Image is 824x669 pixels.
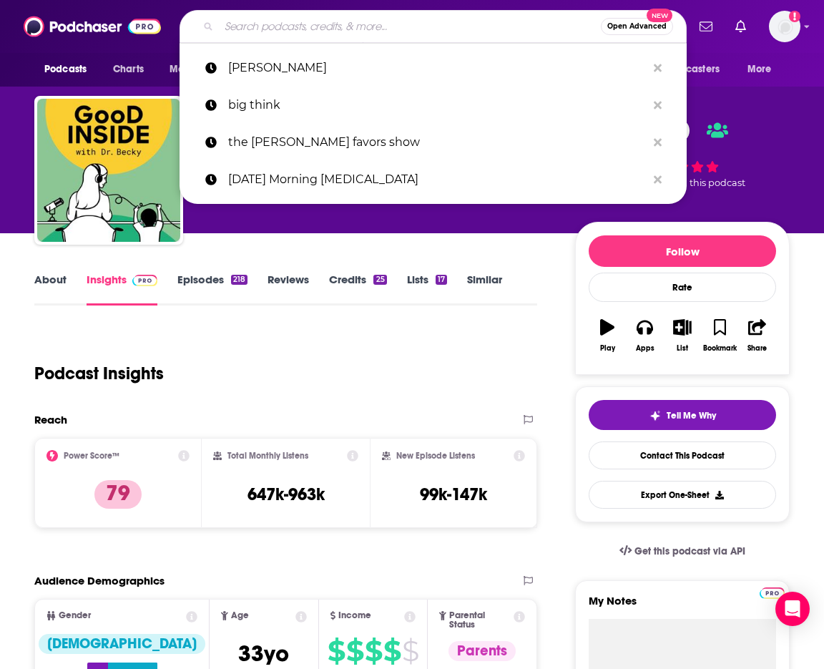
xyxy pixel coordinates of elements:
a: About [34,273,67,306]
a: the [PERSON_NAME] favors show [180,124,687,161]
a: Episodes218 [177,273,247,306]
p: the lurie daniel favors show [228,124,647,161]
div: Open Intercom Messenger [775,592,810,626]
button: List [664,310,701,361]
svg: Add a profile image [789,11,800,22]
a: Similar [467,273,502,306]
button: open menu [34,56,105,83]
label: My Notes [589,594,776,619]
div: 218 [231,275,247,285]
a: Pro website [760,585,785,599]
span: Tell Me Why [667,410,716,421]
a: big think [180,87,687,124]
p: Saturday Morning Muse [228,161,647,198]
div: 25 [373,275,386,285]
span: Age [231,611,249,620]
div: 17 [436,275,447,285]
img: tell me why sparkle [649,410,661,421]
p: big think [228,87,647,124]
img: Podchaser Pro [132,275,157,286]
h2: Audience Demographics [34,574,165,587]
div: Apps [636,344,654,353]
a: [DATE] Morning [MEDICAL_DATA] [180,161,687,198]
span: Gender [59,611,91,620]
div: Share [747,344,767,353]
span: 33 yo [238,640,289,668]
span: rated this podcast [662,177,745,188]
span: Charts [113,59,144,79]
h3: 99k-147k [420,484,487,505]
h2: Reach [34,413,67,426]
span: Logged in as sarahhallprinc [769,11,800,42]
input: Search podcasts, credits, & more... [219,15,601,38]
span: $ [383,640,401,663]
div: Bookmark [703,344,737,353]
h3: 647k-963k [247,484,325,505]
div: List [677,344,688,353]
h1: Podcast Insights [34,363,164,384]
div: Play [600,344,615,353]
a: Show notifications dropdown [730,14,752,39]
span: $ [346,640,363,663]
a: Contact This Podcast [589,441,776,469]
h2: New Episode Listens [396,451,475,461]
img: User Profile [769,11,800,42]
a: Credits25 [329,273,386,306]
button: Apps [626,310,663,361]
p: 79 [94,480,142,509]
span: Podcasts [44,59,87,79]
button: tell me why sparkleTell Me Why [589,400,776,430]
span: $ [365,640,382,663]
a: Get this podcast via API [608,534,757,569]
h2: Power Score™ [64,451,119,461]
button: open menu [737,56,790,83]
div: Parents [448,641,516,661]
a: Charts [104,56,152,83]
a: Show notifications dropdown [694,14,718,39]
a: Lists17 [407,273,447,306]
span: Monitoring [170,59,220,79]
span: Get this podcast via API [634,545,745,557]
div: [DEMOGRAPHIC_DATA] [39,634,205,654]
span: More [747,59,772,79]
button: Share [739,310,776,361]
img: Podchaser Pro [760,587,785,599]
span: Income [338,611,371,620]
div: Search podcasts, credits, & more... [180,10,687,43]
span: Parental Status [449,611,511,630]
p: eric andre [228,49,647,87]
span: New [647,9,672,22]
span: $ [328,640,345,663]
button: Show profile menu [769,11,800,42]
button: Follow [589,235,776,267]
a: [PERSON_NAME] [180,49,687,87]
a: Reviews [268,273,309,306]
img: Podchaser - Follow, Share and Rate Podcasts [24,13,161,40]
button: Play [589,310,626,361]
a: InsightsPodchaser Pro [87,273,157,306]
button: open menu [642,56,740,83]
div: Rate [589,273,776,302]
span: Open Advanced [607,23,667,30]
button: Bookmark [701,310,738,361]
button: Export One-Sheet [589,481,776,509]
img: Good Inside with Dr. Becky [37,99,180,242]
span: $ [402,640,418,663]
button: open menu [160,56,239,83]
h2: Total Monthly Listens [227,451,308,461]
button: Open AdvancedNew [601,18,673,35]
